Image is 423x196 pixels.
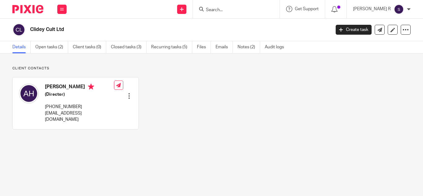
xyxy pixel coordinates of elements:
[353,6,391,12] p: [PERSON_NAME] R
[388,25,398,35] a: Edit client
[151,41,192,53] a: Recurring tasks (5)
[12,41,31,53] a: Details
[12,5,43,13] img: Pixie
[394,4,404,14] img: svg%3E
[12,66,139,71] p: Client contacts
[197,41,211,53] a: Files
[19,84,39,103] img: svg%3E
[216,41,233,53] a: Emails
[45,104,114,110] p: [PHONE_NUMBER]
[73,41,106,53] a: Client tasks (0)
[30,26,267,33] h2: Clidey Cult Ltd
[35,41,68,53] a: Open tasks (2)
[336,25,372,35] a: Create task
[45,84,114,91] h4: [PERSON_NAME]
[265,41,289,53] a: Audit logs
[205,7,261,13] input: Search
[88,84,94,90] i: Primary
[12,23,25,36] img: svg%3E
[111,41,146,53] a: Closed tasks (3)
[295,7,319,11] span: Get Support
[375,25,385,35] a: Send new email
[45,110,114,123] p: [EMAIL_ADDRESS][DOMAIN_NAME]
[238,41,260,53] a: Notes (2)
[45,91,114,98] h5: (Director)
